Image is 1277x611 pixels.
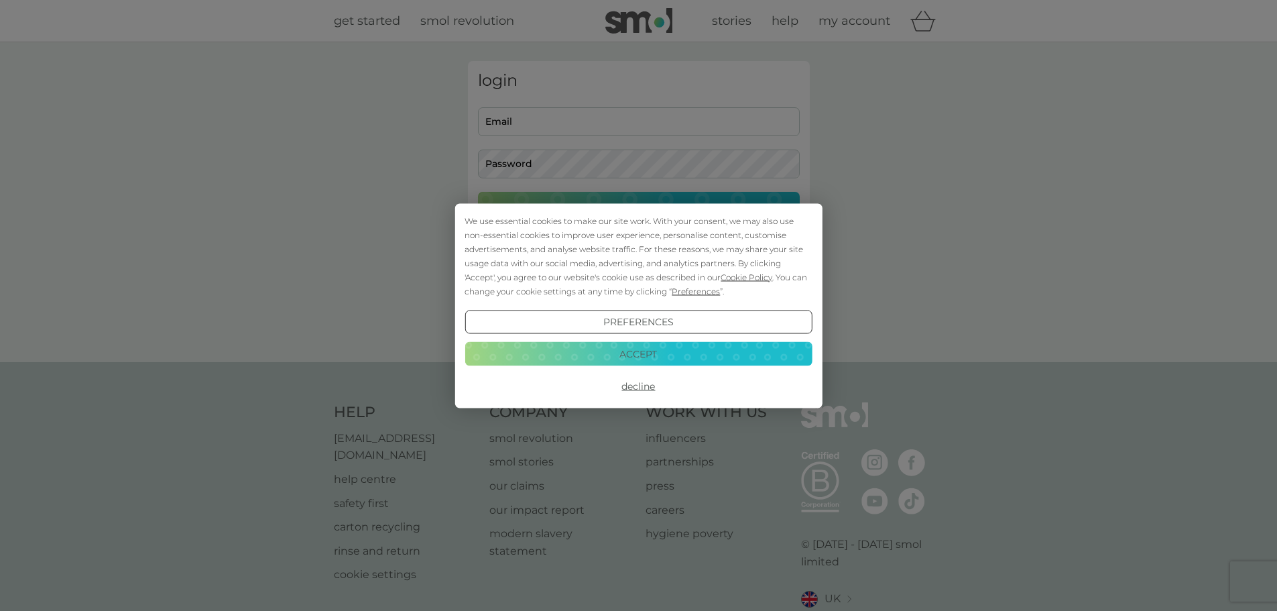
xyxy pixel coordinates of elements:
div: Cookie Consent Prompt [454,203,822,408]
div: We use essential cookies to make our site work. With your consent, we may also use non-essential ... [465,213,812,298]
button: Accept [465,342,812,366]
span: Cookie Policy [721,272,772,282]
button: Preferences [465,310,812,334]
span: Preferences [672,286,720,296]
button: Decline [465,374,812,398]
